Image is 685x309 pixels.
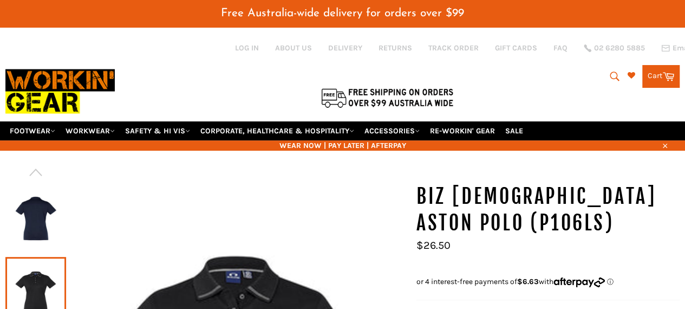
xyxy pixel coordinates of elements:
a: FOOTWEAR [5,121,60,140]
a: ACCESSORIES [360,121,424,140]
a: FAQ [553,43,567,53]
a: Log in [235,43,259,53]
a: ABOUT US [275,43,312,53]
a: SALE [501,121,527,140]
span: Free Australia-wide delivery for orders over $99 [221,8,464,19]
a: DELIVERY [328,43,362,53]
span: 02 6280 5885 [594,44,645,52]
a: RETURNS [379,43,412,53]
a: Cart [642,65,680,88]
img: Flat $9.95 shipping Australia wide [319,86,455,109]
a: SAFETY & HI VIS [121,121,194,140]
a: RE-WORKIN' GEAR [426,121,499,140]
a: WORKWEAR [61,121,119,140]
img: Workin Gear leaders in Workwear, Safety Boots, PPE, Uniforms. Australia's No.1 in Workwear [5,62,115,121]
h1: BIZ [DEMOGRAPHIC_DATA] Aston Polo (P106LS) [416,183,680,237]
a: CORPORATE, HEALTHCARE & HOSPITALITY [196,121,358,140]
img: BIZ P106LS Ladies Aston Polo - Workin Gear [11,190,61,249]
a: TRACK ORDER [428,43,479,53]
span: $26.50 [416,239,451,252]
a: 02 6280 5885 [584,44,645,52]
a: GIFT CARDS [495,43,537,53]
span: WEAR NOW | PAY LATER | AFTERPAY [5,140,680,151]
